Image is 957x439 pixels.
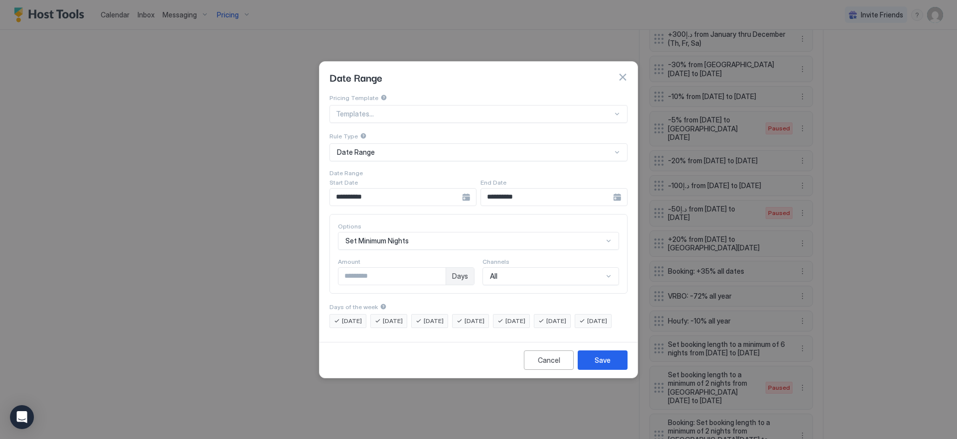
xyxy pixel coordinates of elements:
span: Days [452,272,468,281]
input: Input Field [338,268,446,285]
span: Days of the week [329,303,378,311]
span: [DATE] [505,317,525,326]
button: Cancel [524,350,574,370]
span: Amount [338,258,360,265]
span: Rule Type [329,132,358,140]
span: Date Range [329,70,382,85]
div: Cancel [538,355,560,365]
span: All [490,272,497,281]
span: Set Minimum Nights [345,236,409,245]
span: [DATE] [383,317,403,326]
div: Save [595,355,611,365]
input: Input Field [481,189,613,206]
button: Save [578,350,628,370]
span: Pricing Template [329,94,378,102]
span: End Date [480,179,506,186]
span: Start Date [329,179,358,186]
div: Open Intercom Messenger [10,405,34,429]
span: [DATE] [342,317,362,326]
span: [DATE] [587,317,607,326]
span: [DATE] [546,317,566,326]
span: [DATE] [465,317,484,326]
input: Input Field [330,189,462,206]
span: Channels [482,258,509,265]
span: Date Range [337,148,375,157]
span: Options [338,222,361,230]
span: [DATE] [424,317,444,326]
span: Date Range [329,169,363,177]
